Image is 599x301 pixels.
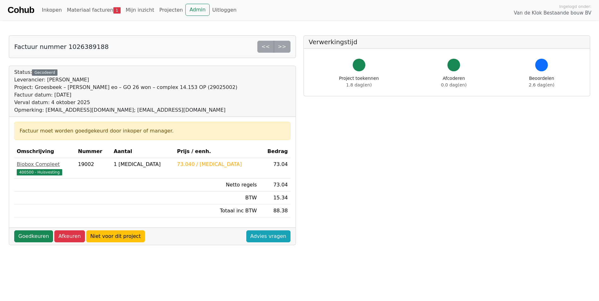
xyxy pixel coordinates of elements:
th: Bedrag [259,145,290,158]
span: 400500 - Huisvesting [17,169,62,175]
div: Afcoderen [441,75,467,88]
span: 1 [113,7,121,14]
td: 88.38 [259,204,290,217]
td: Totaal inc BTW [174,204,259,217]
div: Opmerking: [EMAIL_ADDRESS][DOMAIN_NAME]; [EMAIL_ADDRESS][DOMAIN_NAME] [14,106,237,114]
span: 0.0 dag(en) [441,82,467,87]
td: 73.04 [259,158,290,179]
a: Inkopen [39,4,64,16]
div: Biobox Compleet [17,161,73,168]
th: Nummer [75,145,111,158]
td: 15.34 [259,192,290,204]
div: Beoordelen [529,75,554,88]
div: Status: [14,68,237,114]
h5: Verwerkingstijd [309,38,585,46]
td: 19002 [75,158,111,179]
div: Leverancier: [PERSON_NAME] [14,76,237,84]
a: Projecten [157,4,185,16]
a: Uitloggen [210,4,239,16]
a: Biobox Compleet400500 - Huisvesting [17,161,73,176]
span: 1.8 dag(en) [346,82,372,87]
div: Gecodeerd [32,69,57,76]
span: Ingelogd onder: [559,3,591,9]
a: Mijn inzicht [123,4,157,16]
td: 73.04 [259,179,290,192]
th: Aantal [111,145,175,158]
a: Cohub [8,3,34,18]
span: Van de Klok Bestaande bouw BV [514,9,591,17]
a: Advies vragen [246,230,291,242]
a: Admin [185,4,210,16]
a: Niet voor dit project [86,230,145,242]
div: 1 [MEDICAL_DATA] [114,161,172,168]
div: Verval datum: 4 oktober 2025 [14,99,237,106]
div: Factuur moet worden goedgekeurd door inkoper of manager. [20,127,285,135]
span: 2.6 dag(en) [529,82,554,87]
th: Prijs / eenh. [174,145,259,158]
div: Project: Groesbeek – [PERSON_NAME] eo – GO 26 won – complex 14.153 OP (29025002) [14,84,237,91]
a: Goedkeuren [14,230,53,242]
th: Omschrijving [14,145,75,158]
a: Materiaal facturen1 [64,4,123,16]
div: Project toekennen [339,75,379,88]
h5: Factuur nummer 1026389188 [14,43,109,50]
div: 73.040 / [MEDICAL_DATA] [177,161,257,168]
td: BTW [174,192,259,204]
div: Factuur datum: [DATE] [14,91,237,99]
td: Netto regels [174,179,259,192]
a: Afkeuren [54,230,85,242]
